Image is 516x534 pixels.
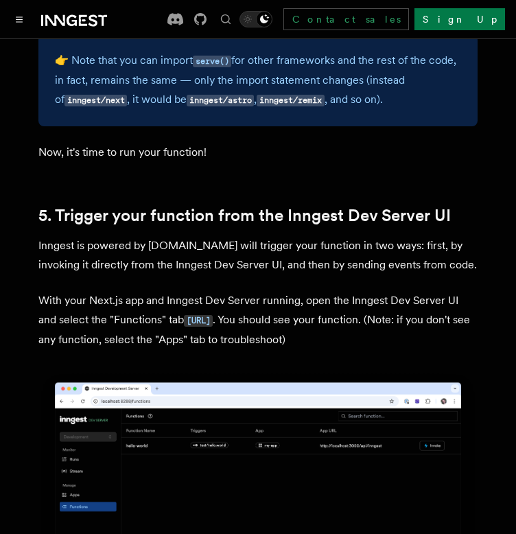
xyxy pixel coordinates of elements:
[38,236,478,275] p: Inngest is powered by [DOMAIN_NAME] will trigger your function in two ways: first, by invoking it...
[414,8,505,30] a: Sign Up
[38,206,451,225] a: 5. Trigger your function from the Inngest Dev Server UI
[11,11,27,27] button: Toggle navigation
[184,313,213,326] a: [URL]
[187,95,254,106] code: inngest/astro
[218,11,234,27] button: Find something...
[38,291,478,349] p: With your Next.js app and Inngest Dev Server running, open the Inngest Dev Server UI and select t...
[184,315,213,327] code: [URL]
[38,143,478,162] p: Now, it's time to run your function!
[64,95,127,106] code: inngest/next
[193,54,231,67] a: serve()
[283,8,409,30] a: Contact sales
[239,11,272,27] button: Toggle dark mode
[257,95,324,106] code: inngest/remix
[55,51,461,110] p: 👉 Note that you can import for other frameworks and the rest of the code, in fact, remains the sa...
[193,56,231,67] code: serve()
